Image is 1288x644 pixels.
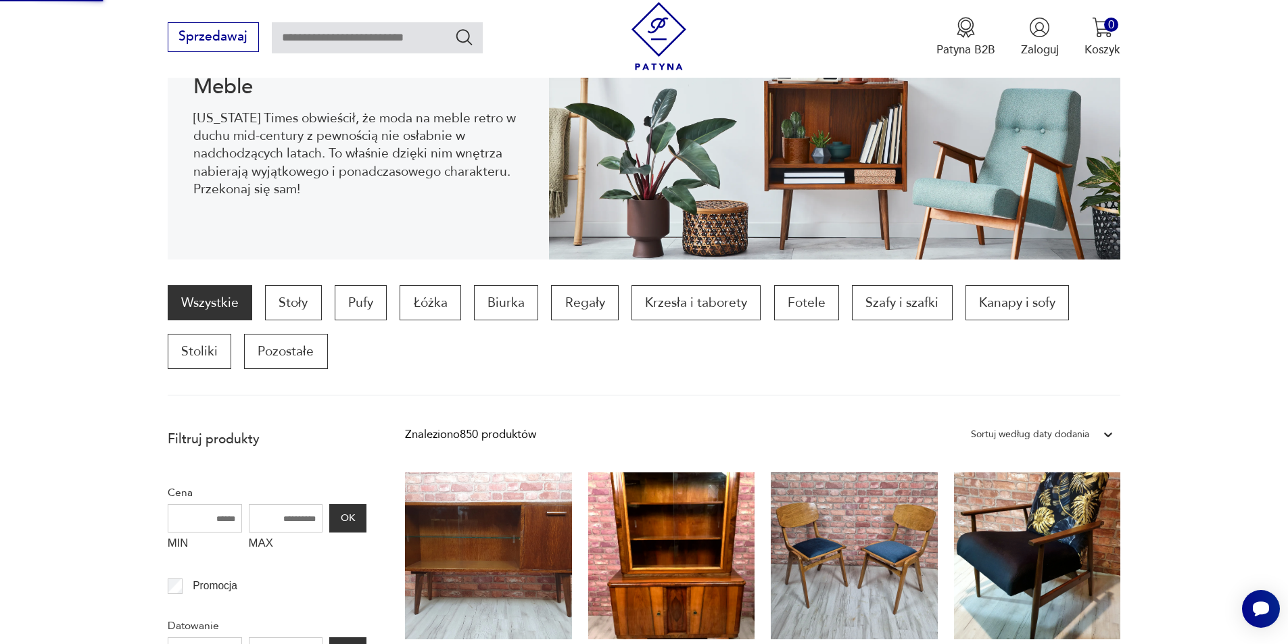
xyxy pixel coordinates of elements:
[265,285,321,320] a: Stoły
[474,285,538,320] a: Biurka
[551,285,618,320] a: Regały
[168,484,366,501] p: Cena
[193,77,523,97] h1: Meble
[168,532,242,558] label: MIN
[193,109,523,199] p: [US_STATE] Times obwieścił, że moda na meble retro w duchu mid-century z pewnością nie osłabnie w...
[193,577,237,595] p: Promocja
[971,426,1089,443] div: Sortuj według daty dodania
[1104,18,1118,32] div: 0
[400,285,460,320] a: Łóżka
[1021,42,1059,57] p: Zaloguj
[936,17,995,57] a: Ikona medaluPatyna B2B
[168,430,366,448] p: Filtruj produkty
[168,32,259,43] a: Sprzedawaj
[454,27,474,47] button: Szukaj
[549,16,1121,259] img: Meble
[249,532,323,558] label: MAX
[1021,17,1059,57] button: Zaloguj
[1029,17,1050,38] img: Ikonka użytkownika
[168,22,259,52] button: Sprzedawaj
[965,285,1069,320] a: Kanapy i sofy
[774,285,839,320] a: Fotele
[1242,590,1280,628] iframe: Smartsupp widget button
[329,504,366,532] button: OK
[625,2,693,70] img: Patyna - sklep z meblami i dekoracjami vintage
[335,285,387,320] a: Pufy
[631,285,761,320] a: Krzesła i taborety
[852,285,952,320] a: Szafy i szafki
[244,334,327,369] a: Pozostałe
[405,426,536,443] div: Znaleziono 850 produktów
[1084,42,1120,57] p: Koszyk
[955,17,976,38] img: Ikona medalu
[936,17,995,57] button: Patyna B2B
[936,42,995,57] p: Patyna B2B
[1092,17,1113,38] img: Ikona koszyka
[1084,17,1120,57] button: 0Koszyk
[168,617,366,635] p: Datowanie
[168,285,252,320] a: Wszystkie
[168,334,231,369] a: Stoliki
